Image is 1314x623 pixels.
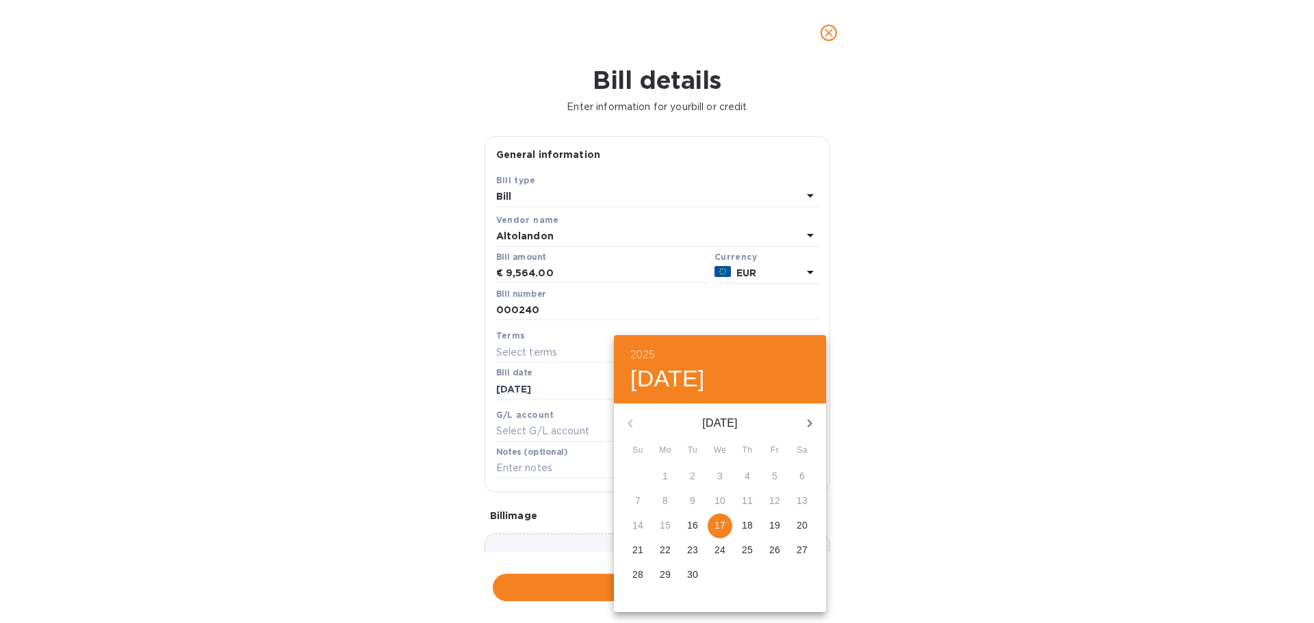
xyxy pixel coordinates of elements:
button: 26 [762,538,787,563]
p: 28 [632,568,643,581]
p: 20 [797,518,808,532]
p: 26 [769,543,780,557]
p: 21 [632,543,643,557]
button: 28 [626,563,650,587]
p: 27 [797,543,808,557]
button: 29 [653,563,678,587]
span: Tu [680,444,705,458]
button: 18 [735,514,760,538]
p: 19 [769,518,780,532]
button: 16 [680,514,705,538]
span: We [708,444,732,458]
p: [DATE] [647,415,793,432]
span: Sa [790,444,814,458]
button: 22 [653,538,678,563]
span: Fr [762,444,787,458]
button: 21 [626,538,650,563]
p: 18 [742,518,753,532]
button: 25 [735,538,760,563]
p: 17 [714,518,725,532]
span: Su [626,444,650,458]
button: 30 [680,563,705,587]
button: 2025 [630,345,655,364]
button: 17 [708,514,732,538]
button: 23 [680,538,705,563]
span: Mo [653,444,678,458]
p: 22 [660,543,671,557]
button: 20 [790,514,814,538]
p: 16 [687,518,698,532]
p: 23 [687,543,698,557]
button: 19 [762,514,787,538]
p: 30 [687,568,698,581]
p: 29 [660,568,671,581]
span: Th [735,444,760,458]
button: [DATE] [630,364,705,393]
p: 25 [742,543,753,557]
p: 24 [714,543,725,557]
button: 27 [790,538,814,563]
button: 24 [708,538,732,563]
